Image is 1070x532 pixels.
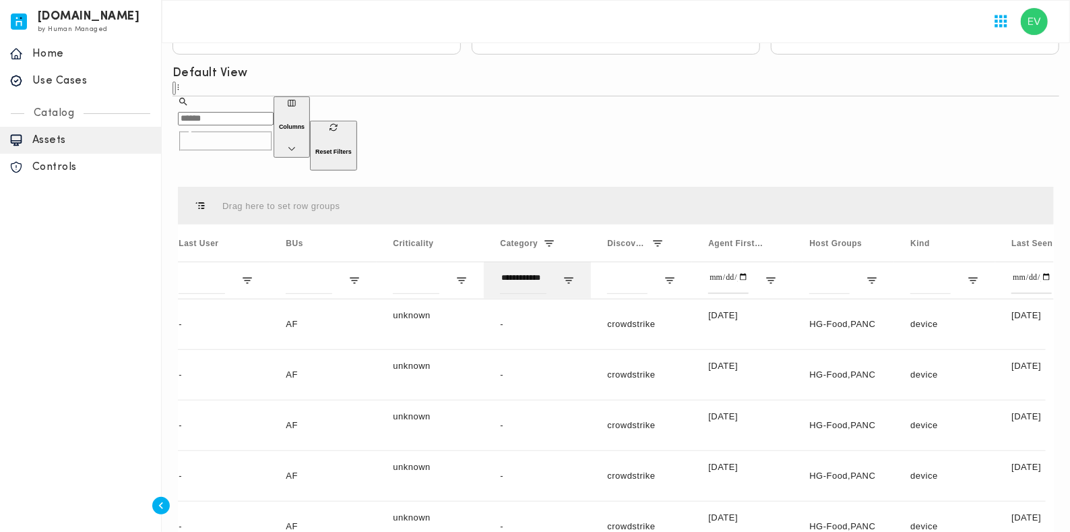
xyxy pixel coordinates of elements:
[393,239,433,248] span: Criticality
[286,359,360,390] p: AF
[500,461,575,491] p: -
[286,410,360,440] p: AF
[500,239,538,248] span: Category
[348,274,360,287] button: Open Filter Menu
[32,134,152,147] p: Assets
[765,274,777,287] button: Open Filter Menu
[500,309,575,339] p: -
[32,160,152,174] p: Controls
[393,512,431,523] span: unknown
[910,410,979,440] p: device
[274,96,310,157] button: Columns
[286,239,303,248] span: BUs
[967,274,979,287] button: Open Filter Menu
[393,310,431,320] span: unknown
[24,107,84,120] p: Catalog
[607,461,676,491] p: crowdstrike
[179,461,253,491] p: -
[910,359,979,390] p: device
[1011,239,1052,248] span: Last Seen
[286,309,360,339] p: AF
[32,74,152,88] p: Use Cases
[222,201,340,211] span: Drag here to set row groups
[692,401,793,450] div: [DATE]
[393,361,431,371] span: unknown
[1015,3,1053,40] button: User
[607,239,646,248] span: Discovery Source
[607,410,676,440] p: crowdstrike
[32,47,152,61] p: Home
[393,462,431,472] span: unknown
[179,309,253,339] p: -
[692,350,793,400] div: [DATE]
[11,13,27,30] img: invicta.io
[708,239,765,248] span: Agent First Seen
[455,274,468,287] button: Open Filter Menu
[910,309,979,339] p: device
[315,148,352,155] h6: Reset Filters
[500,359,575,390] p: -
[241,274,253,287] button: Open Filter Menu
[393,411,431,421] span: unknown
[179,359,253,390] p: -
[1021,8,1048,35] img: Elaine Vista
[286,461,360,491] p: AF
[179,239,218,248] span: Last User
[500,410,575,440] p: -
[809,239,862,248] span: Host Groups
[708,267,749,294] input: Agent First Seen Filter Input
[279,123,305,130] h6: Columns
[563,274,575,287] button: Open Filter Menu
[310,121,357,171] button: Reset Filters
[910,461,979,491] p: device
[692,451,793,501] div: [DATE]
[222,201,340,211] div: Row Groups
[38,26,107,33] span: by Human Managed
[866,274,878,287] button: Open Filter Menu
[172,65,1059,82] h6: Default View
[38,12,140,22] h6: [DOMAIN_NAME]
[179,410,253,440] p: -
[607,309,676,339] p: crowdstrike
[910,239,930,248] span: Kind
[1011,267,1052,294] input: Last Seen Filter Input
[607,359,676,390] p: crowdstrike
[664,274,676,287] button: Open Filter Menu
[692,299,793,349] div: [DATE]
